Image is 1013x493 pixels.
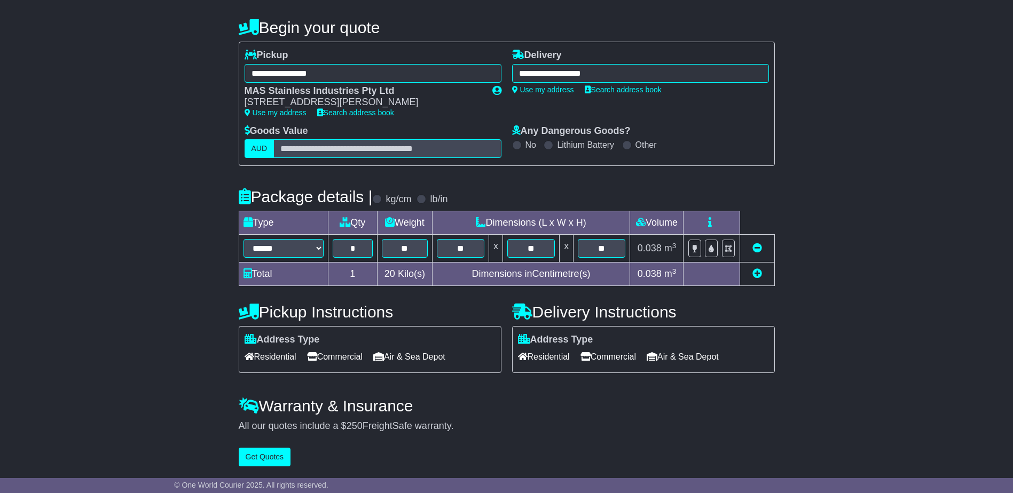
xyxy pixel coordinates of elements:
td: Dimensions in Centimetre(s) [432,263,630,286]
td: Dimensions (L x W x H) [432,211,630,235]
div: [STREET_ADDRESS][PERSON_NAME] [245,97,482,108]
label: kg/cm [386,194,411,205]
label: lb/in [430,194,447,205]
label: Any Dangerous Goods? [512,125,631,137]
span: 0.038 [638,268,662,279]
span: Commercial [580,348,636,365]
td: Qty [328,211,378,235]
sup: 3 [672,242,677,250]
td: x [560,235,574,263]
div: All our quotes include a $ FreightSafe warranty. [239,420,775,432]
span: Commercial [307,348,363,365]
label: Other [635,140,657,150]
h4: Begin your quote [239,19,775,36]
td: Type [239,211,328,235]
a: Add new item [752,268,762,279]
h4: Delivery Instructions [512,303,775,321]
label: Address Type [245,334,320,346]
span: Air & Sea Depot [373,348,445,365]
label: Delivery [512,50,562,61]
a: Search address book [317,108,394,117]
a: Use my address [245,108,307,117]
h4: Package details | [239,188,373,205]
td: 1 [328,263,378,286]
span: Residential [518,348,570,365]
h4: Pickup Instructions [239,303,501,321]
span: 0.038 [638,243,662,253]
td: Weight [378,211,433,235]
label: Goods Value [245,125,308,137]
td: Total [239,263,328,286]
span: 20 [384,268,395,279]
a: Remove this item [752,243,762,253]
span: 250 [347,420,363,431]
span: m [664,243,677,253]
label: Pickup [245,50,288,61]
div: MAS Stainless Industries Pty Ltd [245,85,482,97]
label: Address Type [518,334,593,346]
label: No [525,140,536,150]
a: Search address book [585,85,662,94]
a: Use my address [512,85,574,94]
td: x [489,235,502,263]
span: Residential [245,348,296,365]
button: Get Quotes [239,448,291,466]
td: Kilo(s) [378,263,433,286]
sup: 3 [672,267,677,275]
label: Lithium Battery [557,140,614,150]
label: AUD [245,139,274,158]
span: Air & Sea Depot [647,348,719,365]
span: m [664,268,677,279]
span: © One World Courier 2025. All rights reserved. [174,481,328,489]
h4: Warranty & Insurance [239,397,775,415]
td: Volume [630,211,684,235]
